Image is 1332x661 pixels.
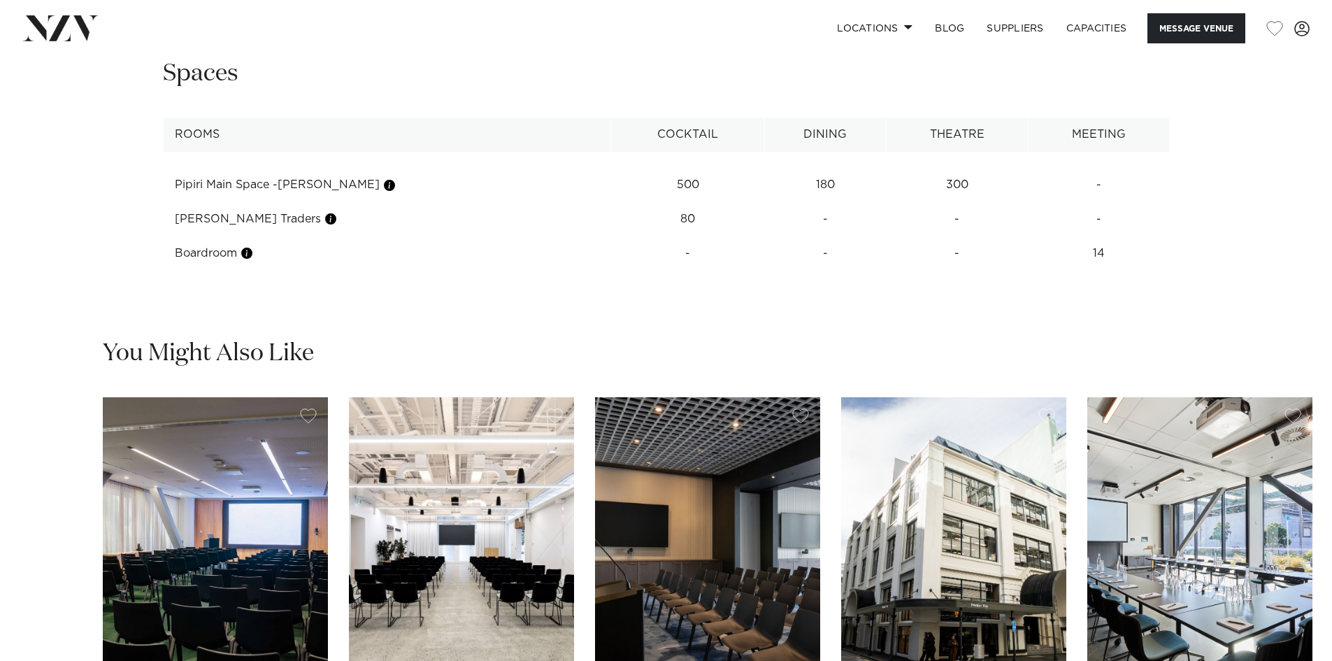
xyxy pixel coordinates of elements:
td: - [886,202,1028,236]
td: - [1029,168,1169,202]
a: Capacities [1055,13,1138,43]
th: Rooms [163,118,611,152]
a: SUPPLIERS [975,13,1054,43]
td: 300 [886,168,1028,202]
td: 180 [764,168,886,202]
td: Pipiri Main Space -[PERSON_NAME] [163,168,611,202]
td: - [1029,202,1169,236]
h2: You Might Also Like [103,338,314,369]
a: Locations [826,13,924,43]
td: 500 [611,168,765,202]
th: Theatre [886,118,1028,152]
td: [PERSON_NAME] Traders [163,202,611,236]
td: 80 [611,202,765,236]
h2: Spaces [163,58,238,90]
td: - [764,202,886,236]
td: - [886,236,1028,271]
td: 14 [1029,236,1169,271]
td: - [764,236,886,271]
button: Message Venue [1147,13,1245,43]
td: Boardroom [163,236,611,271]
img: nzv-logo.png [22,15,99,41]
th: Meeting [1029,118,1169,152]
a: BLOG [924,13,975,43]
td: - [611,236,765,271]
th: Dining [764,118,886,152]
th: Cocktail [611,118,765,152]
